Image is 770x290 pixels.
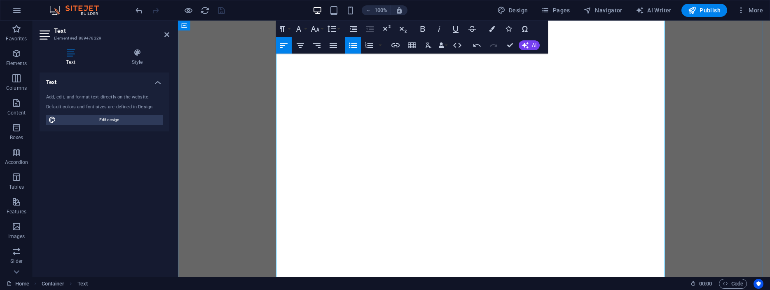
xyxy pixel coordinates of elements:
span: Click to select. Double-click to edit [77,279,88,289]
button: Undo (Ctrl+Z) [469,37,485,54]
button: Icons [501,21,516,37]
button: Usercentrics [754,279,763,289]
span: Design [497,6,528,14]
h4: Text [40,49,105,66]
button: Ordered List [361,37,377,54]
nav: breadcrumb [42,279,88,289]
span: More [737,6,763,14]
button: Special Characters [517,21,533,37]
p: Boxes [10,134,23,141]
button: Colors [484,21,500,37]
h2: Text [54,27,169,35]
a: Click to cancel selection. Double-click to open Pages [7,279,29,289]
img: Editor Logo [47,5,109,15]
h4: Style [105,49,169,66]
button: Superscript [379,21,394,37]
p: Slider [10,258,23,264]
button: Redo (Ctrl+Shift+Z) [486,37,501,54]
button: Design [494,4,531,17]
span: : [705,281,706,287]
i: On resize automatically adjust zoom level to fit chosen device. [396,7,403,14]
button: Unordered List [345,37,361,54]
button: Subscript [395,21,411,37]
h6: Session time [690,279,712,289]
h6: 100% [374,5,387,15]
button: Align Left [276,37,292,54]
div: Add, edit, and format text directly on the website. [46,94,163,101]
button: Insert Table [404,37,420,54]
p: Images [8,233,25,240]
h3: Element #ed-889478329 [54,35,153,42]
span: Pages [541,6,570,14]
p: Favorites [6,35,27,42]
p: Elements [6,60,27,67]
button: Font Family [293,21,308,37]
p: Content [7,110,26,116]
button: Underline (Ctrl+U) [448,21,463,37]
button: Strikethrough [464,21,480,37]
button: Edit design [46,115,163,125]
span: Publish [688,6,721,14]
span: AI [532,43,536,48]
button: Code [719,279,747,289]
button: Line Height [325,21,341,37]
button: Data Bindings [437,37,449,54]
button: HTML [449,37,465,54]
button: 100% [362,5,391,15]
span: Click to select. Double-click to edit [42,279,65,289]
button: Align Justify [325,37,341,54]
div: Default colors and font sizes are defined in Design. [46,104,163,111]
button: reload [200,5,210,15]
button: Italic (Ctrl+I) [431,21,447,37]
button: Publish [681,4,727,17]
button: Align Right [309,37,325,54]
p: Accordion [5,159,28,166]
button: Navigator [580,4,626,17]
span: AI Writer [636,6,672,14]
button: Paragraph Format [276,21,292,37]
i: Reload page [200,6,210,15]
button: Increase Indent [346,21,361,37]
button: undo [134,5,144,15]
h4: Text [40,72,169,87]
p: Tables [9,184,24,190]
button: Confirm (Ctrl+⏎) [502,37,518,54]
button: Font Size [309,21,325,37]
button: AI Writer [632,4,675,17]
button: Bold (Ctrl+B) [415,21,431,37]
span: Code [723,279,743,289]
button: Click here to leave preview mode and continue editing [183,5,193,15]
span: 00 00 [699,279,712,289]
button: Clear Formatting [421,37,436,54]
button: Ordered List [377,37,384,54]
button: Align Center [293,37,308,54]
button: Decrease Indent [362,21,378,37]
button: More [734,4,766,17]
button: Insert Link [388,37,403,54]
span: Edit design [59,115,160,125]
button: Pages [538,4,573,17]
p: Features [7,208,26,215]
button: AI [519,40,540,50]
p: Columns [6,85,27,91]
span: Navigator [583,6,623,14]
